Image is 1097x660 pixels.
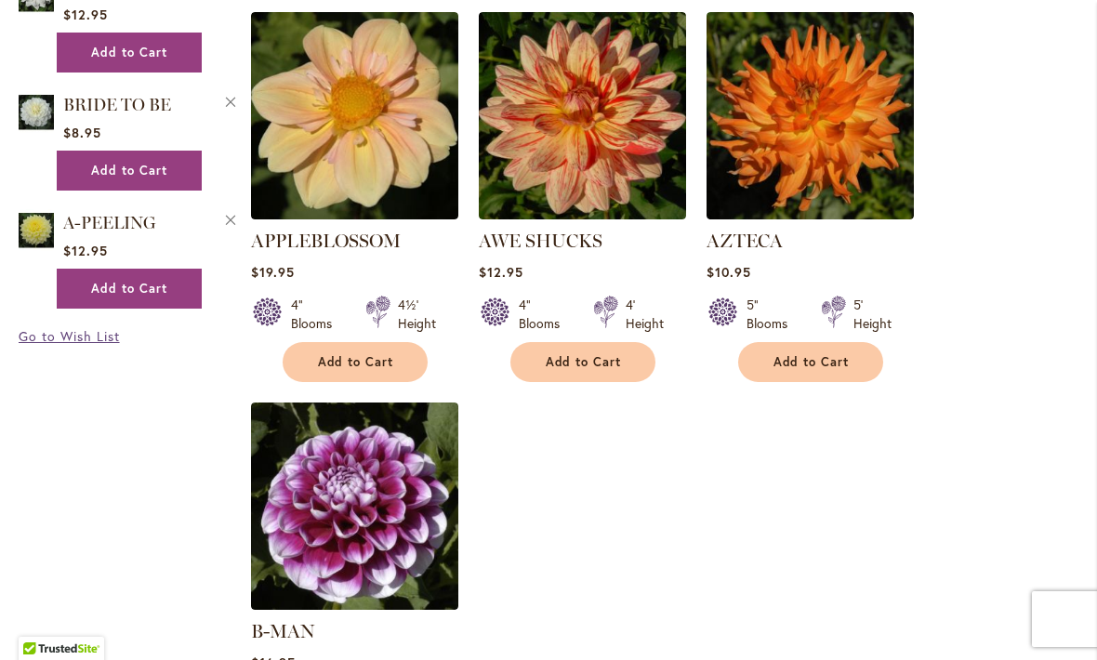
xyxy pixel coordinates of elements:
[707,205,914,223] a: AZTECA
[707,12,914,219] img: AZTECA
[853,296,892,333] div: 5' Height
[251,205,458,223] a: APPLEBLOSSOM
[91,163,167,178] span: Add to Cart
[19,209,54,251] img: A-Peeling
[318,354,394,370] span: Add to Cart
[251,263,295,281] span: $19.95
[738,342,883,382] button: Add to Cart
[398,296,436,333] div: 4½' Height
[773,354,850,370] span: Add to Cart
[91,281,167,297] span: Add to Cart
[251,596,458,614] a: B-MAN
[91,45,167,60] span: Add to Cart
[251,12,458,219] img: APPLEBLOSSOM
[546,354,622,370] span: Add to Cart
[251,230,401,252] a: APPLEBLOSSOM
[63,6,108,23] span: $12.95
[63,95,171,115] a: BRIDE TO BE
[19,327,120,345] span: Go to Wish List
[63,124,101,141] span: $8.95
[57,269,202,309] button: Add to Cart
[283,342,428,382] button: Add to Cart
[63,213,155,233] a: A-PEELING
[19,327,120,346] a: Go to Wish List
[63,242,108,259] span: $12.95
[519,296,571,333] div: 4" Blooms
[251,403,458,610] img: B-MAN
[479,230,602,252] a: AWE SHUCKS
[14,594,66,646] iframe: Launch Accessibility Center
[291,296,343,333] div: 4" Blooms
[19,91,54,133] img: BRIDE TO BE
[510,342,655,382] button: Add to Cart
[19,209,54,255] a: A-Peeling
[479,263,523,281] span: $12.95
[479,12,686,219] img: AWE SHUCKS
[707,263,751,281] span: $10.95
[707,230,783,252] a: AZTECA
[747,296,799,333] div: 5" Blooms
[479,205,686,223] a: AWE SHUCKS
[251,620,315,642] a: B-MAN
[626,296,664,333] div: 4' Height
[57,151,202,191] button: Add to Cart
[19,91,54,137] a: BRIDE TO BE
[57,33,202,73] button: Add to Cart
